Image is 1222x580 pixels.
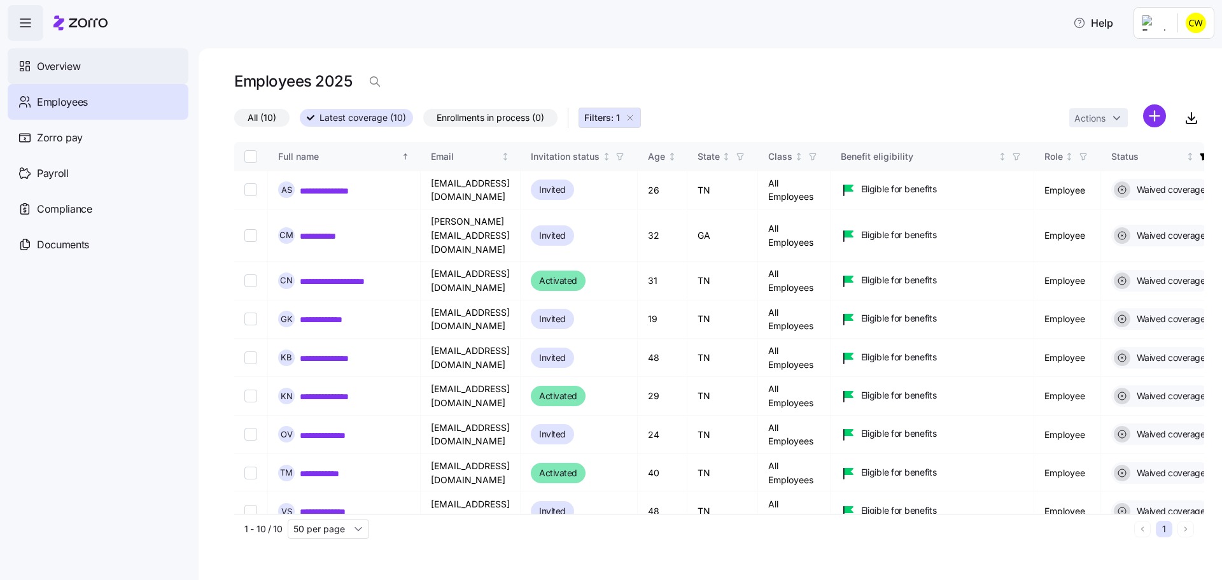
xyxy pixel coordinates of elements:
span: Latest coverage (10) [320,110,406,126]
td: Employee [1034,301,1101,339]
button: Next page [1177,521,1194,537]
input: Select record 5 [244,351,257,364]
img: 5edaad42afde98681e0c7d53bfbc7cfc [1186,13,1206,33]
td: All Employees [758,377,831,415]
td: Employee [1034,492,1101,530]
span: 1 - 10 / 10 [244,523,283,535]
div: Class [768,150,792,164]
div: Status [1111,150,1184,164]
td: 40 [638,454,687,492]
span: Invited [539,228,566,243]
td: 31 [638,262,687,300]
div: Sorted ascending [401,152,410,161]
td: TN [687,262,758,300]
a: Employees [8,84,188,120]
td: 24 [638,416,687,454]
td: All Employees [758,339,831,377]
span: Invited [539,311,566,327]
span: V S [281,507,292,516]
a: Zorro pay [8,120,188,155]
td: TN [687,492,758,530]
th: Full nameSorted ascending [268,142,421,171]
span: Waived coverage [1133,313,1205,325]
span: Eligible for benefits [861,183,937,195]
td: TN [687,454,758,492]
span: Waived coverage [1133,229,1205,242]
div: State [698,150,720,164]
td: 48 [638,339,687,377]
div: Not sorted [794,152,803,161]
span: Documents [37,237,89,253]
a: Payroll [8,155,188,191]
th: EmailNot sorted [421,142,521,171]
span: G K [281,315,293,323]
div: Invitation status [531,150,600,164]
span: Overview [37,59,80,74]
span: Waived coverage [1133,428,1205,441]
td: 29 [638,377,687,415]
span: Eligible for benefits [861,312,937,325]
span: Zorro pay [37,130,83,146]
input: Select record 1 [244,183,257,196]
td: 32 [638,209,687,262]
input: Select record 6 [244,390,257,402]
div: Not sorted [501,152,510,161]
span: Waived coverage [1133,183,1205,196]
span: Payroll [37,166,69,181]
td: Employee [1034,171,1101,209]
td: Employee [1034,209,1101,262]
td: All Employees [758,301,831,339]
button: Previous page [1134,521,1151,537]
span: Invited [539,182,566,197]
span: Actions [1074,114,1106,123]
input: Select record 4 [244,313,257,325]
div: Role [1044,150,1063,164]
span: Employees [37,94,88,110]
td: [EMAIL_ADDRESS][DOMAIN_NAME] [421,416,521,454]
div: Benefit eligibility [841,150,996,164]
div: Not sorted [1065,152,1074,161]
input: Select record 3 [244,274,257,287]
td: Employee [1034,377,1101,415]
th: StatusNot sorted [1101,142,1222,171]
input: Select record 2 [244,229,257,242]
td: TN [687,339,758,377]
td: [EMAIL_ADDRESS][DOMAIN_NAME] [421,171,521,209]
span: Eligible for benefits [861,351,937,364]
span: Activated [539,465,577,481]
a: Overview [8,48,188,84]
span: O V [281,430,293,439]
td: All Employees [758,262,831,300]
span: Enrollments in process (0) [437,110,544,126]
span: Compliance [37,201,92,217]
span: K N [281,392,293,400]
td: 48 [638,492,687,530]
span: Activated [539,388,577,404]
img: Employer logo [1142,15,1167,31]
th: ClassNot sorted [758,142,831,171]
td: [EMAIL_ADDRESS][DOMAIN_NAME] [421,454,521,492]
td: Employee [1034,262,1101,300]
td: [PERSON_NAME][EMAIL_ADDRESS][DOMAIN_NAME] [421,209,521,262]
input: Select all records [244,150,257,163]
input: Select record 8 [244,467,257,479]
span: Eligible for benefits [861,466,937,479]
span: Eligible for benefits [861,229,937,241]
button: 1 [1156,521,1172,537]
td: All Employees [758,454,831,492]
span: Waived coverage [1133,505,1205,518]
button: Help [1063,10,1123,36]
div: Not sorted [668,152,677,161]
th: RoleNot sorted [1034,142,1101,171]
span: Eligible for benefits [861,274,937,286]
td: [EMAIL_ADDRESS][DOMAIN_NAME] [421,301,521,339]
span: Waived coverage [1133,467,1205,479]
td: All Employees [758,416,831,454]
td: All Employees [758,492,831,530]
td: GA [687,209,758,262]
td: [EMAIL_ADDRESS][DOMAIN_NAME] [421,492,521,530]
td: Employee [1034,454,1101,492]
td: [EMAIL_ADDRESS][DOMAIN_NAME] [421,377,521,415]
span: Invited [539,504,566,519]
span: Help [1073,15,1113,31]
